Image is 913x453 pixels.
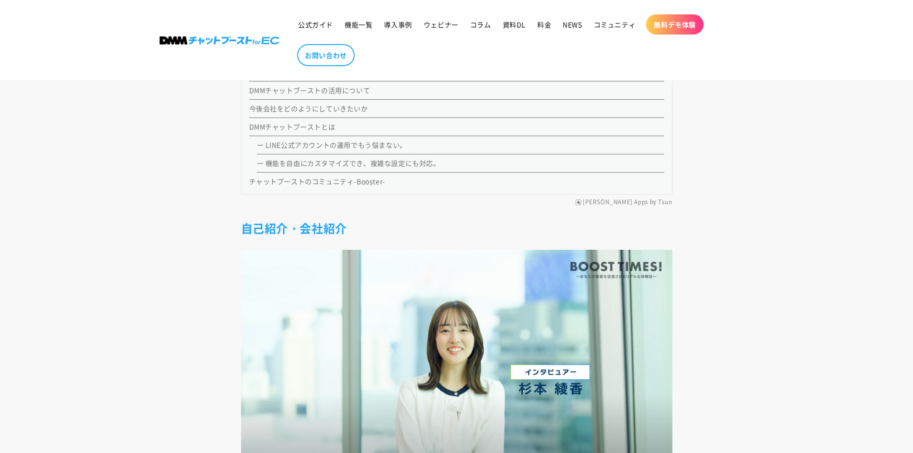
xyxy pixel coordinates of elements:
a: チャットブーストのコミュニティ-Booster- [249,176,385,186]
a: ー 機能を自由にカスタマイズでき、複雑な設定にも対応。 [257,158,440,168]
a: 資料DL [497,14,532,35]
span: by [650,198,657,206]
a: DMMチャットブーストの活用について [249,85,370,95]
a: ウェビナー [418,14,464,35]
span: 無料デモ体験 [654,20,696,29]
a: コミュニティ [588,14,642,35]
h2: 自己紹介・会社紹介 [241,221,672,235]
img: 株式会社DMM Boost [160,36,279,45]
a: コラム [464,14,497,35]
a: 今後会社をどのようにしていきたいか [249,104,368,113]
span: 公式ガイド [298,20,333,29]
span: お問い合わせ [305,51,347,59]
a: [PERSON_NAME] Apps [583,198,648,206]
a: 公式ガイド [292,14,339,35]
a: 導入事例 [378,14,417,35]
span: コラム [470,20,491,29]
span: 資料DL [503,20,526,29]
img: RuffRuff Apps [576,199,581,205]
span: 導入事例 [384,20,412,29]
a: Tsun [658,198,672,206]
span: ウェビナー [424,20,459,29]
span: NEWS [563,20,582,29]
span: コミュニティ [594,20,636,29]
a: 無料デモ体験 [646,14,704,35]
span: 機能一覧 [345,20,372,29]
a: お問い合わせ [297,44,355,66]
span: 料金 [537,20,551,29]
a: 料金 [532,14,557,35]
a: ー LINE公式アカウントの運用でもう悩まない。 [257,140,407,150]
a: 機能一覧 [339,14,378,35]
a: NEWS [557,14,588,35]
a: DMMチャットブーストとは [249,122,335,131]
